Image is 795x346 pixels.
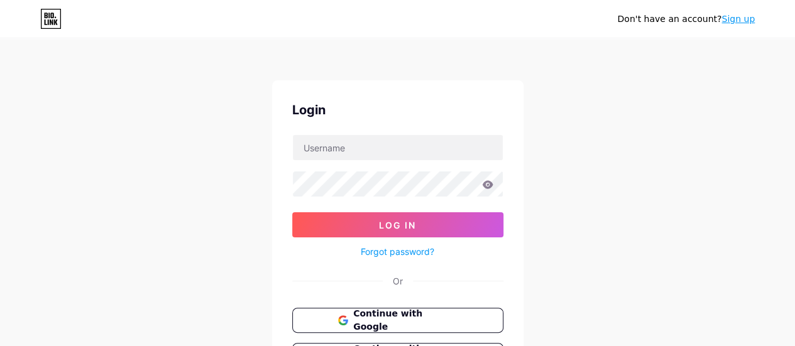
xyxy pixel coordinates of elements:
button: Log In [292,212,503,237]
div: Login [292,100,503,119]
input: Username [293,135,503,160]
div: Don't have an account? [617,13,755,26]
a: Forgot password? [361,245,434,258]
div: Or [393,274,403,288]
span: Log In [379,220,416,230]
span: Continue with Google [353,307,457,333]
button: Continue with Google [292,308,503,333]
a: Sign up [721,14,755,24]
